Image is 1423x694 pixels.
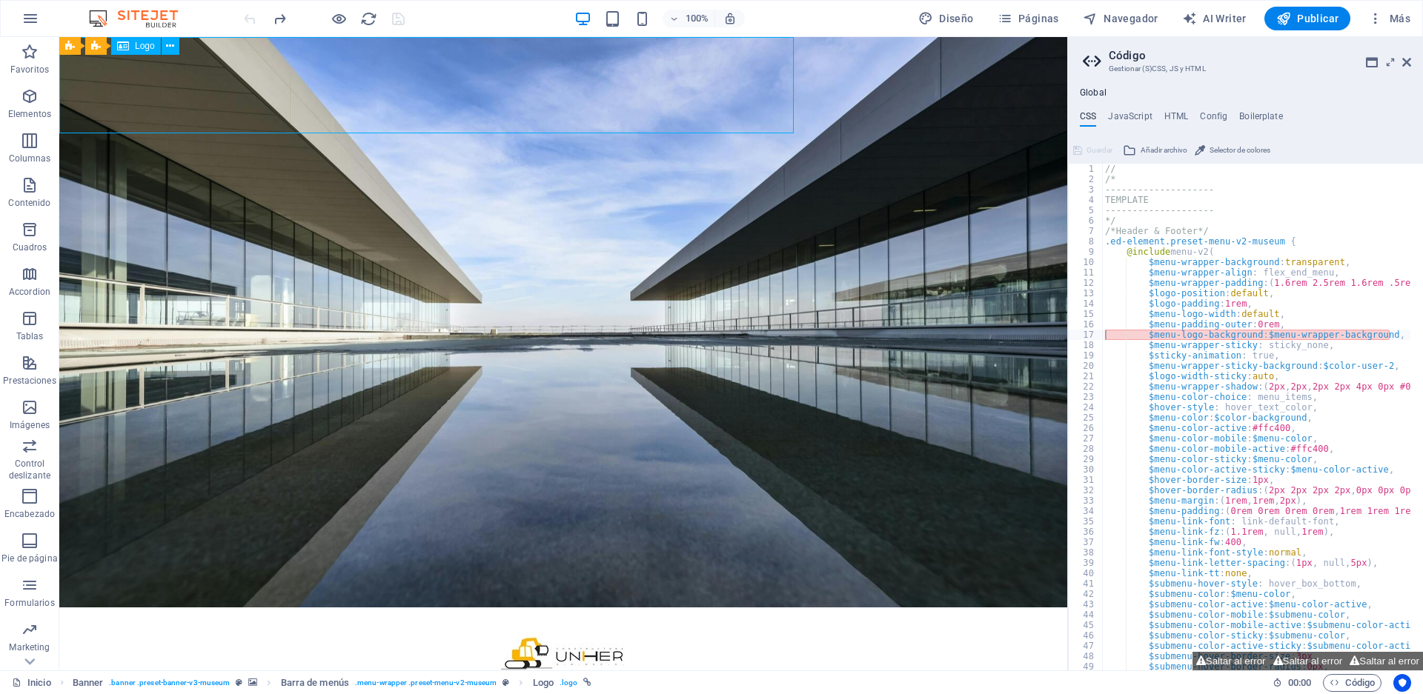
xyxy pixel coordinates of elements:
[330,10,348,27] button: Haz clic para salir del modo de previsualización y seguir editando
[1069,278,1104,288] div: 12
[723,12,737,25] i: Al redimensionar, ajustar el nivel de zoom automáticamente para ajustarse al dispositivo elegido.
[1193,652,1270,670] button: Saltar al error
[271,10,288,27] button: redo
[502,678,509,687] i: Este elemento es un preajuste personalizable
[1069,630,1104,641] div: 46
[533,674,554,692] span: Haz clic para seleccionar y doble clic para editar
[1069,288,1104,298] div: 13
[1121,141,1190,159] button: Añadir archivo
[1368,11,1410,26] span: Más
[1069,413,1104,423] div: 25
[1270,652,1347,670] button: Saltar al error
[1080,87,1107,99] h4: Global
[583,678,591,687] i: Este elemento está vinculado
[4,508,55,520] p: Encabezado
[1069,226,1104,236] div: 7
[1200,111,1227,127] h4: Config
[912,7,980,30] div: Diseño (Ctrl+Alt+Y)
[1069,496,1104,506] div: 33
[1176,7,1253,30] button: AI Writer
[1077,7,1164,30] button: Navegador
[1362,7,1416,30] button: Más
[1069,527,1104,537] div: 36
[1069,589,1104,599] div: 42
[12,674,51,692] a: Haz clic para cancelar la selección y doble clic para abrir páginas
[1182,11,1247,26] span: AI Writer
[1069,641,1104,651] div: 47
[1069,651,1104,661] div: 48
[10,419,50,431] p: Imágenes
[1346,652,1423,670] button: Saltar al error
[1069,361,1104,371] div: 20
[1298,677,1301,688] span: :
[1069,599,1104,610] div: 43
[1069,444,1104,454] div: 28
[1239,111,1283,127] h4: Boilerplate
[1083,11,1158,26] span: Navegador
[4,597,54,609] p: Formularios
[1069,247,1104,257] div: 9
[685,10,709,27] h6: 100%
[3,375,56,387] p: Prestaciones
[1069,475,1104,485] div: 31
[73,674,104,692] span: Haz clic para seleccionar y doble clic para editar
[248,678,257,687] i: Este elemento contiene un fondo
[992,7,1065,30] button: Páginas
[1108,111,1152,127] h4: JavaScript
[1069,402,1104,413] div: 24
[9,286,50,298] p: Accordion
[1276,11,1339,26] span: Publicar
[1069,298,1104,309] div: 14
[1069,309,1104,319] div: 15
[1264,7,1351,30] button: Publicar
[10,64,49,76] p: Favoritos
[1164,111,1189,127] h4: HTML
[8,197,50,209] p: Contenido
[271,10,288,27] i: Rehacer: Variante cambiada: XXL (Ctrl+Y, ⌘+Y)
[1069,371,1104,381] div: 21
[1288,674,1311,692] span: 00 00
[1193,141,1273,159] button: Selector de colores
[1069,319,1104,330] div: 16
[1069,257,1104,267] div: 10
[1069,216,1104,226] div: 6
[1109,62,1381,76] h3: Gestionar (S)CSS, JS y HTML
[1069,423,1104,433] div: 26
[85,10,196,27] img: Editor Logo
[9,153,51,164] p: Columnas
[1,553,57,564] p: Pie de página
[8,108,51,120] p: Elementos
[1069,454,1104,464] div: 29
[1069,236,1104,247] div: 8
[109,674,230,692] span: . banner .preset-banner-v3-museum
[355,674,497,692] span: . menu-wrapper .preset-menu-v2-museum
[1069,350,1104,361] div: 19
[13,241,47,253] p: Cuadros
[1069,433,1104,444] div: 27
[135,41,155,50] span: Logo
[1069,661,1104,672] div: 49
[1069,516,1104,527] div: 35
[359,10,377,27] button: reload
[1069,578,1104,589] div: 41
[1273,674,1312,692] h6: Tiempo de la sesión
[1069,381,1104,392] div: 22
[1069,537,1104,547] div: 37
[360,10,377,27] i: Volver a cargar página
[9,641,50,653] p: Marketing
[281,674,349,692] span: Haz clic para seleccionar y doble clic para editar
[1069,547,1104,558] div: 38
[998,11,1059,26] span: Páginas
[1069,184,1104,195] div: 3
[1069,205,1104,216] div: 5
[1069,267,1104,278] div: 11
[1069,164,1104,174] div: 1
[1323,674,1381,692] button: Código
[1069,392,1104,402] div: 23
[1080,111,1096,127] h4: CSS
[1069,610,1104,620] div: 44
[1069,558,1104,568] div: 39
[1210,141,1270,159] span: Selector de colores
[73,674,592,692] nav: breadcrumb
[1330,674,1375,692] span: Código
